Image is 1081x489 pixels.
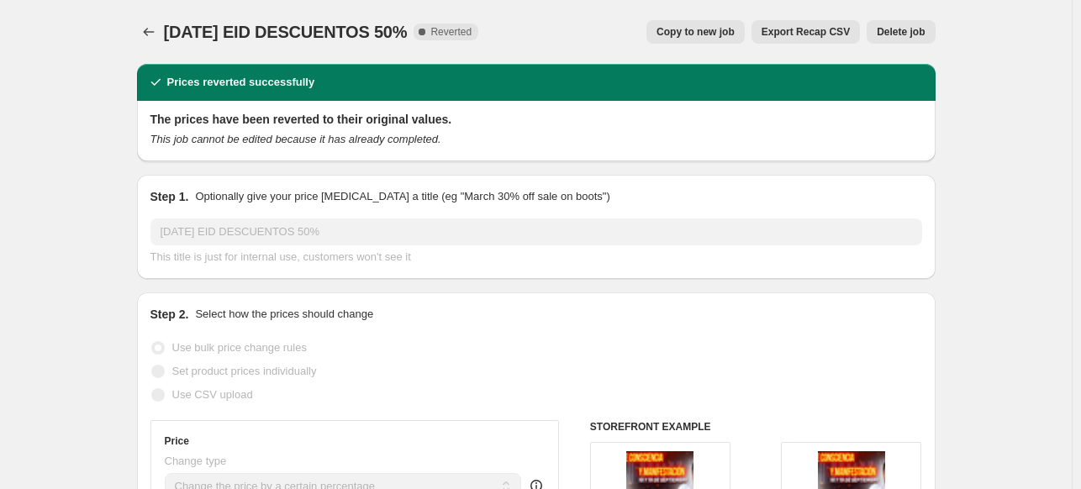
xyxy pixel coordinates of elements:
span: Use bulk price change rules [172,341,307,354]
button: Export Recap CSV [751,20,860,44]
span: Use CSV upload [172,388,253,401]
p: Select how the prices should change [195,306,373,323]
button: Delete job [867,20,935,44]
span: Export Recap CSV [762,25,850,39]
span: Reverted [430,25,472,39]
h2: The prices have been reverted to their original values. [150,111,922,128]
p: Optionally give your price [MEDICAL_DATA] a title (eg "March 30% off sale on boots") [195,188,609,205]
h6: STOREFRONT EXAMPLE [590,420,922,434]
i: This job cannot be edited because it has already completed. [150,133,441,145]
button: Copy to new job [646,20,745,44]
h2: Step 1. [150,188,189,205]
span: Copy to new job [657,25,735,39]
button: Price change jobs [137,20,161,44]
input: 30% off holiday sale [150,218,922,245]
span: Set product prices individually [172,365,317,377]
span: [DATE] EID DESCUENTOS 50% [164,23,408,41]
h3: Price [165,434,189,448]
h2: Step 2. [150,306,189,323]
span: Change type [165,455,227,467]
h2: Prices reverted successfully [167,74,315,91]
span: This title is just for internal use, customers won't see it [150,250,411,263]
span: Delete job [877,25,925,39]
